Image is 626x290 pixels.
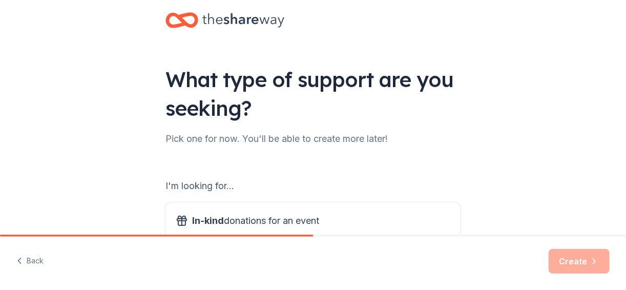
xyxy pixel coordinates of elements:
div: What type of support are you seeking? [165,65,461,122]
div: I'm looking for... [165,178,461,194]
span: In-kind [192,215,224,226]
button: In-kinddonations for an eventFind auction and raffle items, meals, snacks, desserts, alcohol, and... [165,202,461,268]
div: Find auction and raffle items, meals, snacks, desserts, alcohol, and beverages. [176,233,450,258]
button: Back [16,251,44,272]
div: Pick one for now. You'll be able to create more later! [165,131,461,147]
span: donations for an event [192,213,319,229]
